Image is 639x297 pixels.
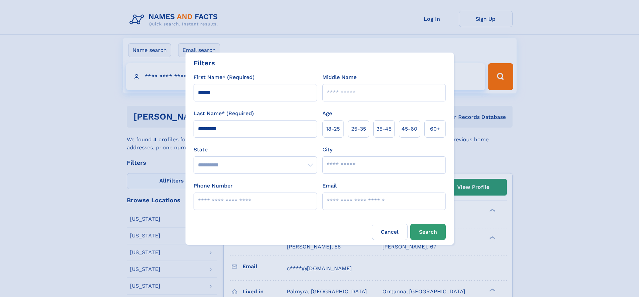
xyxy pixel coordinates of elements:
[376,125,391,133] span: 35‑45
[372,224,408,240] label: Cancel
[322,146,332,154] label: City
[430,125,440,133] span: 60+
[194,182,233,190] label: Phone Number
[194,146,317,154] label: State
[194,109,254,118] label: Last Name* (Required)
[322,182,337,190] label: Email
[194,58,215,68] div: Filters
[326,125,340,133] span: 18‑25
[351,125,366,133] span: 25‑35
[194,73,255,81] label: First Name* (Required)
[322,109,332,118] label: Age
[402,125,417,133] span: 45‑60
[322,73,357,81] label: Middle Name
[410,224,446,240] button: Search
